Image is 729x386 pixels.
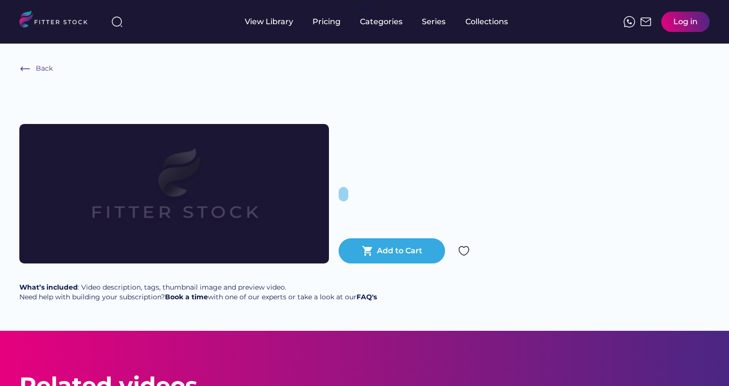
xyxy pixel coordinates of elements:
a: Book a time [165,293,208,301]
div: Pricing [312,16,341,27]
div: Collections [465,16,508,27]
img: Frame%2051.svg [640,16,652,28]
img: Group%201000002324.svg [458,245,470,257]
img: meteor-icons_whatsapp%20%281%29.svg [624,16,635,28]
img: Frame%2079%20%281%29.svg [50,124,298,263]
strong: What’s included [19,283,78,292]
img: Frame%20%286%29.svg [19,63,31,75]
a: FAQ's [357,293,377,301]
button: shopping_cart [362,245,373,257]
div: Categories [360,16,402,27]
div: fvck [360,5,372,15]
div: Series [422,16,446,27]
div: Log in [673,16,698,27]
div: Back [36,64,53,74]
div: : Video description, tags, thumbnail image and preview video. Need help with building your subscr... [19,283,377,302]
img: LOGO.svg [19,11,96,31]
img: search-normal%203.svg [111,16,123,28]
div: View Library [245,16,293,27]
div: Add to Cart [377,246,422,256]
